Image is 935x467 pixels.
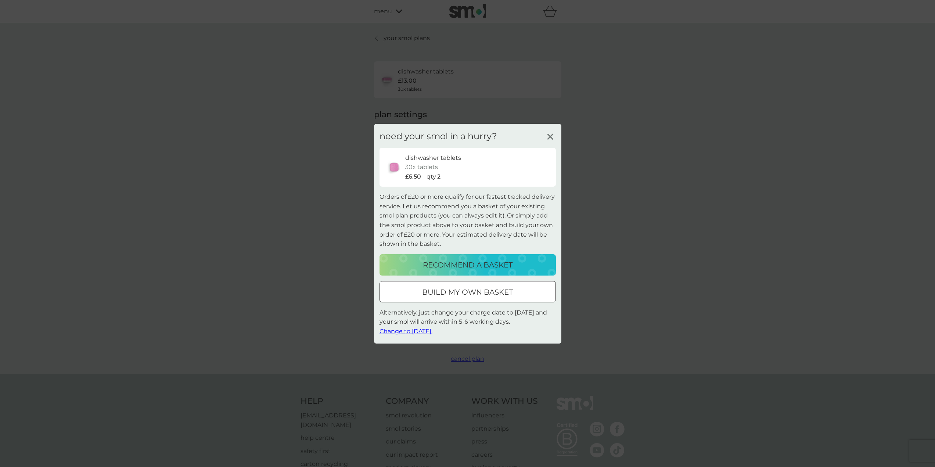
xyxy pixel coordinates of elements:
[405,172,421,182] p: £6.50
[380,192,556,249] p: Orders of £20 or more qualify for our fastest tracked delivery service. Let us recommend you a ba...
[427,172,436,182] p: qty
[422,286,513,298] p: build my own basket
[380,308,556,336] p: Alternatively, just change your charge date to [DATE] and your smol will arrive within 5-6 workin...
[405,162,438,172] p: 30x tablets
[380,328,432,335] span: Change to [DATE].
[380,131,497,141] h3: need your smol in a hurry?
[380,327,432,336] button: Change to [DATE].
[437,172,440,182] p: 2
[423,259,513,271] p: recommend a basket
[380,281,556,302] button: build my own basket
[380,254,556,276] button: recommend a basket
[405,153,461,162] p: dishwasher tablets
